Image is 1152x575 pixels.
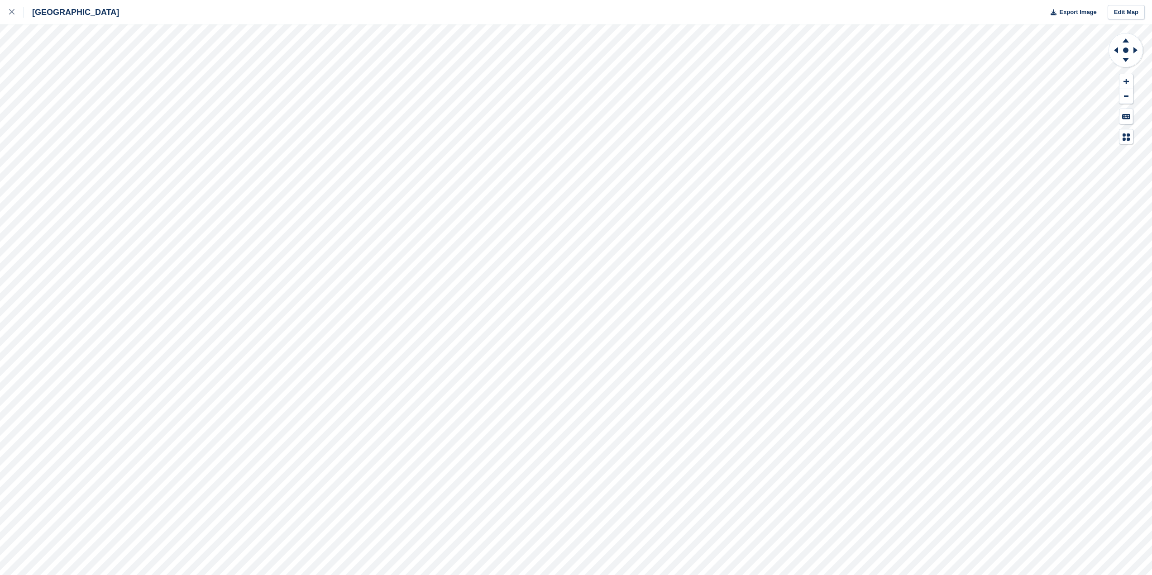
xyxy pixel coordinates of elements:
[1119,89,1133,104] button: Zoom Out
[1119,109,1133,124] button: Keyboard Shortcuts
[24,7,119,18] div: [GEOGRAPHIC_DATA]
[1108,5,1145,20] a: Edit Map
[1119,74,1133,89] button: Zoom In
[1059,8,1096,17] span: Export Image
[1045,5,1097,20] button: Export Image
[1119,129,1133,144] button: Map Legend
